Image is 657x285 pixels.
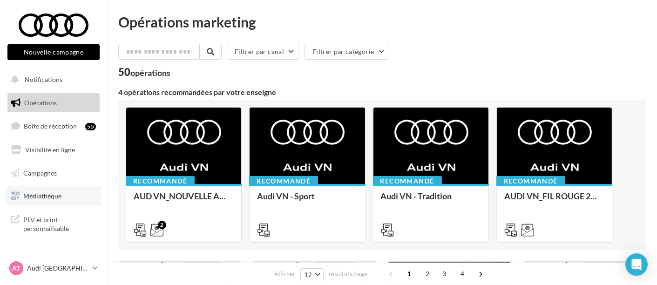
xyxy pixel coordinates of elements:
[329,270,367,278] span: résultats/page
[23,192,61,200] span: Médiathèque
[300,268,324,281] button: 12
[23,213,96,233] span: PLV et print personnalisable
[227,44,299,60] button: Filtrer par canal
[437,266,452,281] span: 3
[504,191,604,210] div: AUDI VN_FIL ROUGE 2025 - A1, Q2, Q3, Q5 et Q4 e-tron
[24,99,57,107] span: Opérations
[158,221,166,229] div: 2
[126,176,195,186] div: Recommandé
[420,266,435,281] span: 2
[23,169,57,176] span: Campagnes
[7,259,100,277] a: AT Audi [GEOGRAPHIC_DATA]
[496,176,565,186] div: Recommandé
[257,191,357,210] div: Audi VN - Sport
[7,44,100,60] button: Nouvelle campagne
[118,15,646,29] div: Opérations marketing
[118,67,170,77] div: 50
[24,122,77,130] span: Boîte de réception
[6,210,102,237] a: PLV et print personnalisable
[625,253,648,276] div: Open Intercom Messenger
[249,176,318,186] div: Recommandé
[305,44,389,60] button: Filtrer par catégorie
[274,270,295,278] span: Afficher
[85,123,96,130] div: 55
[6,116,102,136] a: Boîte de réception55
[373,176,442,186] div: Recommandé
[6,93,102,113] a: Opérations
[25,146,75,154] span: Visibilité en ligne
[27,264,89,273] p: Audi [GEOGRAPHIC_DATA]
[6,140,102,160] a: Visibilité en ligne
[134,191,234,210] div: AUD VN_NOUVELLE A6 e-tron
[118,88,646,96] div: 4 opérations recommandées par votre enseigne
[6,186,102,206] a: Médiathèque
[13,264,20,273] span: AT
[25,75,62,83] span: Notifications
[6,70,98,89] button: Notifications
[402,266,417,281] span: 1
[381,191,481,210] div: Audi VN - Tradition
[455,266,470,281] span: 4
[305,271,312,278] span: 12
[6,163,102,183] a: Campagnes
[130,68,170,77] div: opérations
